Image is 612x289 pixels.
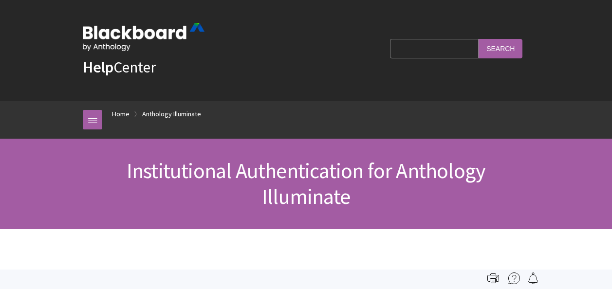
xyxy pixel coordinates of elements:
input: Search [479,39,522,58]
span: Institutional Authentication for Anthology Illuminate [127,157,485,210]
strong: Help [83,57,113,77]
a: Home [112,108,130,120]
img: Follow this page [527,272,539,284]
a: Anthology Illuminate [142,108,201,120]
img: More help [508,272,520,284]
a: HelpCenter [83,57,156,77]
img: Blackboard by Anthology [83,23,204,51]
img: Print [487,272,499,284]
